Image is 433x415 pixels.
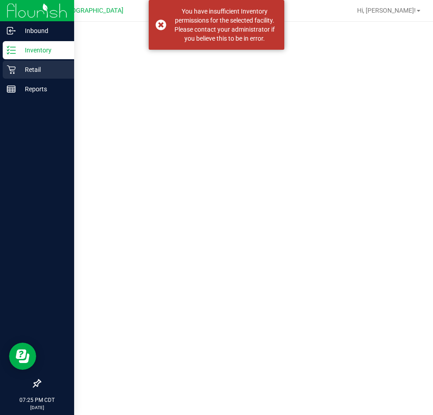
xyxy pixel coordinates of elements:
[16,64,70,75] p: Retail
[7,26,16,35] inline-svg: Inbound
[7,85,16,94] inline-svg: Reports
[16,45,70,56] p: Inventory
[61,7,123,14] span: [GEOGRAPHIC_DATA]
[7,46,16,55] inline-svg: Inventory
[16,84,70,94] p: Reports
[7,65,16,74] inline-svg: Retail
[171,7,278,43] div: You have insufficient Inventory permissions for the selected facility. Please contact your admini...
[9,343,36,370] iframe: Resource center
[4,404,70,411] p: [DATE]
[16,25,70,36] p: Inbound
[357,7,416,14] span: Hi, [PERSON_NAME]!
[4,396,70,404] p: 07:25 PM CDT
